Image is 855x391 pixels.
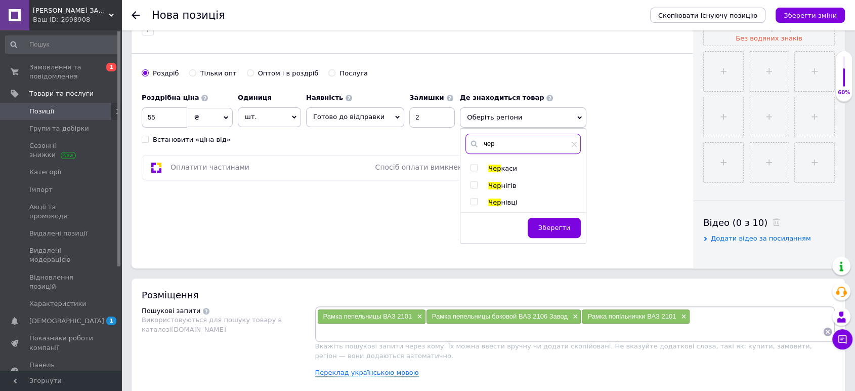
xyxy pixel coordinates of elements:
[323,312,412,320] span: Рамка пепельницы ВАЗ 2101
[170,163,249,171] span: Оплатити частинами
[678,312,687,321] span: ×
[832,329,852,349] button: Чат з покупцем
[33,6,109,15] span: ТИТАН ЧЕРКАСИ ЗАПЧАСТИНИ
[501,182,516,189] span: нігів
[29,141,94,160] span: Сезонні знижки
[658,12,757,19] span: Скопіювати існуючу позицію
[538,224,570,231] span: Зберегти
[132,11,140,19] div: Повернутися назад
[142,107,187,128] input: 0
[29,229,88,238] span: Видалені позиції
[501,165,517,172] span: каси
[501,199,517,206] span: нівці
[570,312,578,321] span: ×
[29,273,94,291] span: Відновлення позицій
[258,69,319,78] div: Оптом і в роздріб
[29,299,87,308] span: Характеристики
[488,199,501,206] span: Чер
[153,69,179,78] div: Роздріб
[142,289,835,301] div: Розміщення
[194,113,199,121] span: ₴
[650,8,765,23] button: Скопіювати існуючу позицію
[776,8,845,23] button: Зберегти зміни
[711,234,811,242] span: Додати відео за посиланням
[306,94,343,101] b: Наявність
[409,94,444,101] b: Залишки
[106,63,116,71] span: 1
[29,89,94,98] span: Товари та послуги
[152,9,225,21] h1: Нова позиція
[29,63,94,81] span: Замовлення та повідомлення
[29,203,94,221] span: Акції та промокоди
[10,10,530,21] body: Редактор, D6425AE4-4C2A-439B-AA0F-78ABA3E0FAA3
[315,369,419,377] a: Переклад українською мовою
[313,113,384,121] span: Готово до відправки
[375,163,534,171] span: Спосіб оплати вимкнено в налаштуваннях
[29,317,104,326] span: [DEMOGRAPHIC_DATA]
[460,107,586,128] span: Оберіть регіони
[33,15,121,24] div: Ваш ID: 2698908
[200,69,237,78] div: Тільки опт
[835,51,852,102] div: 60% Якість заповнення
[238,94,272,101] b: Одиниця
[142,94,199,101] b: Роздрібна ціна
[29,246,94,264] span: Видалені модерацією
[836,89,852,96] div: 60%
[29,361,94,379] span: Панель управління
[703,217,767,228] span: Відео (0 з 10)
[315,342,812,359] span: Вкажіть пошукові запити через кому. Їх можна ввести вручну чи додати скопійовані. Не вказуйте дод...
[29,334,94,352] span: Показники роботи компанії
[488,182,501,189] span: Чер
[414,312,422,321] span: ×
[587,312,676,320] span: Рамка попільнички ВАЗ 2101
[142,306,200,316] div: Пошукові запити
[153,135,231,144] div: Встановити «ціна від»
[5,35,119,54] input: Пошук
[784,12,837,19] i: Зберегти зміни
[460,94,544,101] b: Де знаходиться товар
[29,124,89,133] span: Групи та добірки
[488,165,501,172] span: Чер
[29,168,61,177] span: Категорії
[106,317,116,325] span: 1
[432,312,568,320] span: Рамка пепельницы боковой ВАЗ 2106 Завод
[29,185,53,194] span: Імпорт
[409,107,455,128] input: -
[339,69,368,78] div: Послуга
[142,316,282,333] span: Використовуються для пошуку товару в каталозі [DOMAIN_NAME]
[29,107,54,116] span: Позиції
[238,107,301,127] span: шт.
[528,218,581,238] button: Зберегти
